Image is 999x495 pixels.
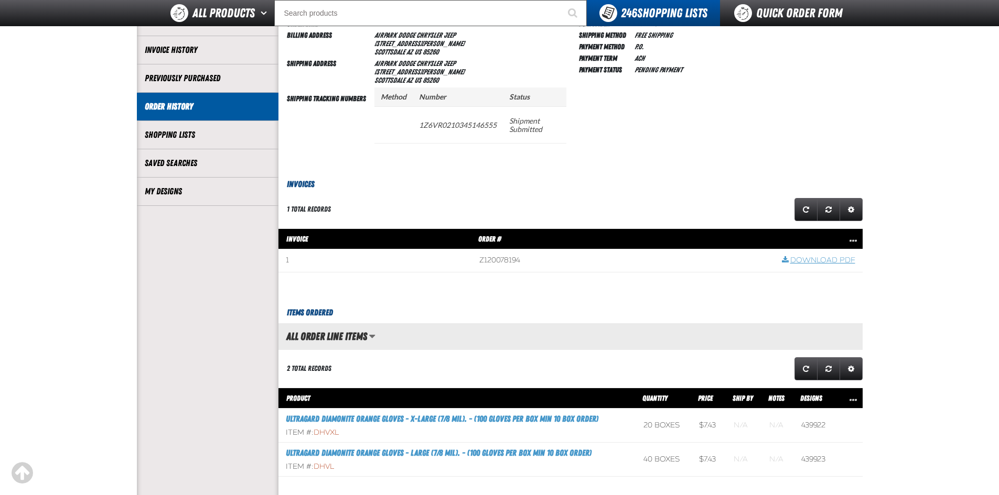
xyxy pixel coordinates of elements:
[762,443,793,477] td: Blank
[698,394,713,402] span: Price
[579,29,630,40] td: Shipping Method
[635,54,644,62] span: ACH
[642,394,668,402] span: Quantity
[287,204,331,214] div: 1 total records
[423,76,439,84] bdo: 85260
[782,256,855,266] a: Download PDF row action
[374,87,413,107] th: Method
[636,443,692,477] td: 40 boxes
[286,428,629,438] div: Item #:
[286,394,310,402] span: Product
[579,63,630,75] td: Payment Status
[374,68,465,76] span: [STREET_ADDRESS][PERSON_NAME]
[775,228,863,249] th: Row actions
[278,331,367,342] h2: All Order Line Items
[286,414,598,424] a: Ultragard Diamonite Orange Gloves - X-Large (7/8 mil). - (100 gloves per box MIN 10 box order)
[817,357,840,380] a: Reset grid action
[145,185,271,197] a: My Designs
[503,106,566,143] td: Shipment Submitted
[472,249,774,272] td: Z120078194
[414,76,421,84] span: US
[145,44,271,56] a: Invoice History
[374,76,405,84] span: SCOTTSDALE
[145,129,271,141] a: Shopping Lists
[621,6,707,20] span: Shopping Lists
[692,443,726,477] td: $7.43
[794,357,818,380] a: Refresh grid action
[287,57,370,85] td: Shipping Address
[286,462,629,472] div: Item #:
[579,40,630,52] td: Payment Method
[794,198,818,221] a: Refresh grid action
[278,249,472,272] td: 1
[503,87,566,107] th: Status
[414,48,421,56] span: US
[374,59,455,68] span: Airpark Dodge Chrysler Jeep
[406,48,413,56] span: AZ
[836,388,863,409] th: Row actions
[413,106,503,143] td: 1Z6VR0210345146555
[800,394,822,402] span: Designs
[621,6,637,20] strong: 246
[635,42,643,51] span: P.O.
[762,409,793,443] td: Blank
[478,235,501,243] span: Order #
[733,394,753,402] span: Ship By
[635,31,672,39] span: Free Shipping
[726,409,762,443] td: Blank
[145,72,271,84] a: Previously Purchased
[287,364,331,373] div: 2 total records
[423,48,439,56] bdo: 85260
[192,4,255,23] span: All Products
[374,31,455,39] span: Airpark Dodge Chrysler Jeep
[374,39,465,48] span: [STREET_ADDRESS][PERSON_NAME]
[635,65,682,74] span: Pending payment
[287,85,370,161] td: Shipping Tracking Numbers
[314,462,334,471] span: DHVL
[406,76,413,84] span: AZ
[278,306,863,319] h3: Items Ordered
[768,394,785,402] span: Notes
[10,461,34,485] div: Scroll to the top
[636,409,692,443] td: 20 boxes
[314,428,339,437] span: DHVXL
[817,198,840,221] a: Reset grid action
[840,198,863,221] a: Expand or Collapse Grid Settings
[413,87,503,107] th: Number
[286,448,592,458] a: Ultragard Diamonite Orange Gloves - Large (7/8 mil). - (100 gloves per box MIN 10 box order)
[794,443,836,477] td: 439923
[840,357,863,380] a: Expand or Collapse Grid Settings
[287,29,370,57] td: Billing Address
[145,101,271,113] a: Order History
[726,443,762,477] td: Blank
[286,235,308,243] span: Invoice
[278,178,863,191] h3: Invoices
[369,327,375,345] button: Manage grid views. Current view is All Order Line Items
[692,409,726,443] td: $7.43
[794,409,836,443] td: 439922
[374,48,405,56] span: SCOTTSDALE
[579,52,630,63] td: Payment Term
[145,157,271,169] a: Saved Searches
